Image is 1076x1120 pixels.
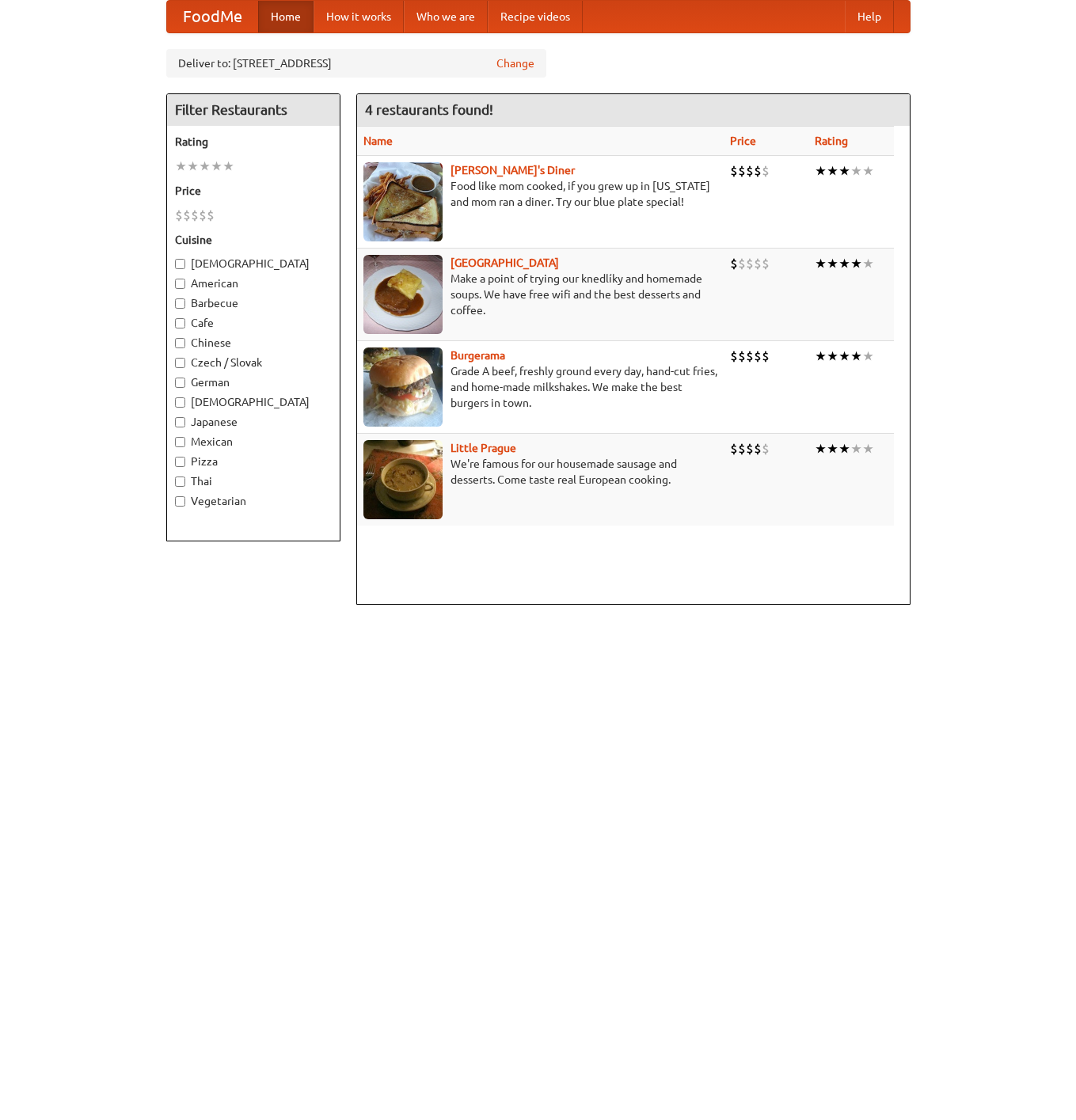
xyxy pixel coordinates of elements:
[207,207,215,224] li: $
[746,255,754,272] li: $
[175,476,185,487] input: Thai
[845,1,894,32] a: Help
[862,255,874,272] li: ★
[175,338,185,348] input: Chinese
[754,347,762,365] li: $
[199,158,211,175] li: ★
[166,49,546,78] div: Deliver to: [STREET_ADDRESS]
[175,434,332,450] label: Mexican
[850,255,862,272] li: ★
[365,102,493,117] ng-pluralize: 4 restaurants found!
[827,347,838,365] li: ★
[167,94,340,126] h4: Filter Restaurants
[175,437,185,447] input: Mexican
[730,135,756,147] a: Price
[175,457,185,467] input: Pizza
[167,1,258,32] a: FoodMe
[862,162,874,180] li: ★
[175,378,185,388] input: German
[838,255,850,272] li: ★
[363,456,718,488] p: We're famous for our housemade sausage and desserts. Come taste real European cooking.
[175,493,332,509] label: Vegetarian
[187,158,199,175] li: ★
[730,347,738,365] li: $
[363,178,718,210] p: Food like mom cooked, if you grew up in [US_STATE] and mom ran a diner. Try our blue plate special!
[175,298,185,309] input: Barbecue
[175,355,332,370] label: Czech / Slovak
[827,255,838,272] li: ★
[199,207,207,224] li: $
[363,162,443,241] img: sallys.jpg
[175,259,185,269] input: [DEMOGRAPHIC_DATA]
[451,164,575,177] a: [PERSON_NAME]'s Diner
[175,335,332,351] label: Chinese
[175,318,185,328] input: Cafe
[175,473,332,489] label: Thai
[258,1,314,32] a: Home
[175,279,185,289] input: American
[175,256,332,271] label: [DEMOGRAPHIC_DATA]
[827,162,838,180] li: ★
[754,162,762,180] li: $
[175,275,332,291] label: American
[175,454,332,469] label: Pizza
[862,347,874,365] li: ★
[815,440,827,457] li: ★
[838,347,850,365] li: ★
[850,347,862,365] li: ★
[738,255,746,272] li: $
[746,440,754,457] li: $
[862,440,874,457] li: ★
[451,256,559,269] a: [GEOGRAPHIC_DATA]
[762,440,770,457] li: $
[175,158,187,175] li: ★
[363,135,393,147] a: Name
[746,347,754,365] li: $
[451,349,505,362] a: Burgerama
[730,255,738,272] li: $
[730,162,738,180] li: $
[191,207,199,224] li: $
[762,347,770,365] li: $
[363,255,443,334] img: czechpoint.jpg
[175,417,185,427] input: Japanese
[314,1,404,32] a: How it works
[175,295,332,311] label: Barbecue
[363,440,443,519] img: littleprague.jpg
[762,162,770,180] li: $
[404,1,488,32] a: Who we are
[746,162,754,180] li: $
[175,397,185,408] input: [DEMOGRAPHIC_DATA]
[175,358,185,368] input: Czech / Slovak
[815,162,827,180] li: ★
[827,440,838,457] li: ★
[175,394,332,410] label: [DEMOGRAPHIC_DATA]
[754,255,762,272] li: $
[754,440,762,457] li: $
[451,442,516,454] a: Little Prague
[738,347,746,365] li: $
[175,207,183,224] li: $
[183,207,191,224] li: $
[175,315,332,331] label: Cafe
[175,183,332,199] h5: Price
[815,135,848,147] a: Rating
[850,162,862,180] li: ★
[738,440,746,457] li: $
[175,134,332,150] h5: Rating
[762,255,770,272] li: $
[363,363,718,411] p: Grade A beef, freshly ground every day, hand-cut fries, and home-made milkshakes. We make the bes...
[175,414,332,430] label: Japanese
[850,440,862,457] li: ★
[175,232,332,248] h5: Cuisine
[222,158,234,175] li: ★
[211,158,222,175] li: ★
[815,347,827,365] li: ★
[363,271,718,318] p: Make a point of trying our knedlíky and homemade soups. We have free wifi and the best desserts a...
[838,162,850,180] li: ★
[730,440,738,457] li: $
[838,440,850,457] li: ★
